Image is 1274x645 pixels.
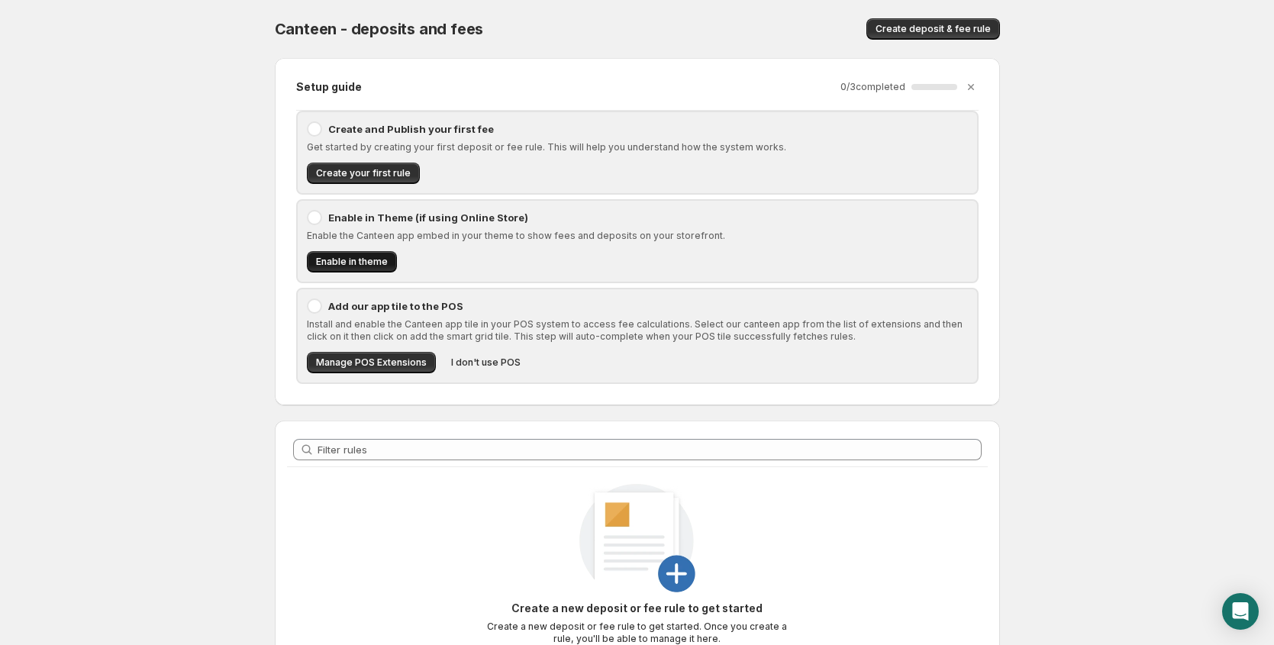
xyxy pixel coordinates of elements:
[316,256,388,268] span: Enable in theme
[840,81,905,93] p: 0 / 3 completed
[275,20,484,38] span: Canteen - deposits and fees
[1222,593,1259,630] div: Open Intercom Messenger
[307,352,436,373] button: Manage POS Extensions
[318,439,982,460] input: Filter rules
[442,352,530,373] button: I don't use POS
[876,23,991,35] span: Create deposit & fee rule
[451,356,521,369] span: I don't use POS
[328,121,968,137] p: Create and Publish your first fee
[307,141,968,153] p: Get started by creating your first deposit or fee rule. This will help you understand how the sys...
[316,167,411,179] span: Create your first rule
[485,601,790,616] p: Create a new deposit or fee rule to get started
[307,318,968,343] p: Install and enable the Canteen app tile in your POS system to access fee calculations. Select our...
[485,621,790,645] p: Create a new deposit or fee rule to get started. Once you create a rule, you'll be able to manage...
[328,210,968,225] p: Enable in Theme (if using Online Store)
[328,298,968,314] p: Add our app tile to the POS
[866,18,1000,40] button: Create deposit & fee rule
[296,79,362,95] h2: Setup guide
[960,76,982,98] button: Dismiss setup guide
[307,230,968,242] p: Enable the Canteen app embed in your theme to show fees and deposits on your storefront.
[307,163,420,184] button: Create your first rule
[316,356,427,369] span: Manage POS Extensions
[307,251,397,273] button: Enable in theme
